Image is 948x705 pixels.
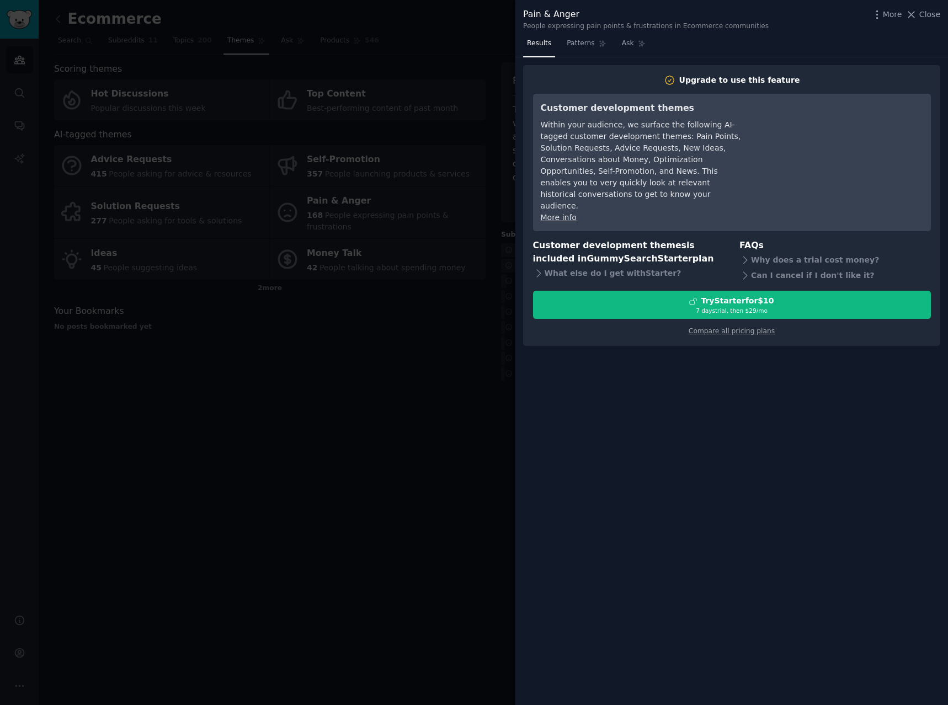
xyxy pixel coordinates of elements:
div: Pain & Anger [523,8,769,22]
span: Patterns [567,39,594,49]
div: Within your audience, we surface the following AI-tagged customer development themes: Pain Points... [541,119,742,212]
button: TryStarterfor$107 daystrial, then $29/mo [533,291,931,319]
h3: FAQs [739,239,931,253]
span: GummySearch Starter [587,253,692,264]
div: Can I cancel if I don't like it? [739,268,931,283]
div: 7 days trial, then $ 29 /mo [534,307,930,314]
button: Close [906,9,940,20]
div: What else do I get with Starter ? [533,266,725,281]
a: Ask [618,35,649,57]
button: More [871,9,902,20]
a: Compare all pricing plans [689,327,775,335]
span: More [883,9,902,20]
iframe: YouTube video player [758,102,923,184]
a: More info [541,213,577,222]
span: Results [527,39,551,49]
span: Ask [622,39,634,49]
div: Upgrade to use this feature [679,74,800,86]
a: Results [523,35,555,57]
div: Why does a trial cost money? [739,252,931,268]
a: Patterns [563,35,610,57]
h3: Customer development themes is included in plan [533,239,725,266]
div: Try Starter for $10 [701,295,774,307]
h3: Customer development themes [541,102,742,115]
div: People expressing pain points & frustrations in Ecommerce communities [523,22,769,31]
span: Close [919,9,940,20]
